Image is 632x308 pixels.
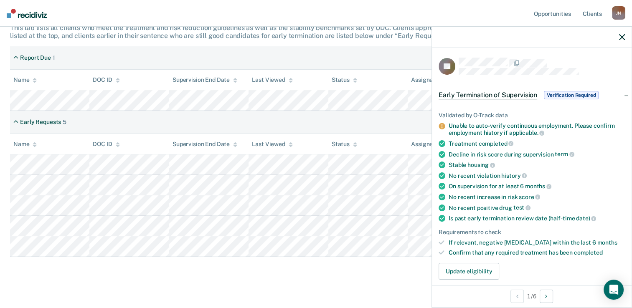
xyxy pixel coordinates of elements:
span: score [519,194,540,200]
div: Early Termination of SupervisionVerification Required [432,82,632,109]
div: Requirements to check [439,229,625,236]
div: Status [332,141,357,148]
div: No recent increase in risk [449,193,625,201]
div: No recent violation [449,172,625,179]
button: Previous Opportunity [510,290,524,303]
div: 1 / 6 [432,285,632,307]
span: date) [576,215,596,222]
span: completed [574,249,603,256]
div: Decline in risk score during supervision [449,151,625,158]
div: Confirm that any required treatment has been [449,249,625,256]
div: Early Requests [20,119,61,126]
span: months [597,239,617,246]
div: DOC ID [93,141,119,148]
div: This tab lists all clients who meet the treatment and risk reduction guidelines as well as the st... [10,24,622,40]
div: Report Due [20,54,51,61]
span: completed [479,140,514,147]
div: No recent positive drug [449,204,625,212]
div: 1 [53,54,55,61]
div: Unable to auto-verify continuous employment. Please confirm employment history if applicable. [449,122,625,136]
div: Name [13,141,37,148]
div: Treatment [449,140,625,147]
div: J N [612,6,625,20]
span: Early Termination of Supervision [439,91,537,99]
div: DOC ID [93,76,119,83]
div: Supervision End Date [173,141,237,148]
span: history [501,172,527,179]
span: housing [467,162,495,168]
div: Status [332,76,357,83]
div: Last Viewed [252,141,292,148]
div: Supervision End Date [173,76,237,83]
div: Name [13,76,37,83]
div: On supervision for at least 6 [449,182,625,190]
span: term [555,151,574,157]
img: Recidiviz [7,9,47,18]
div: If relevant, negative [MEDICAL_DATA] within the last 6 [449,239,625,246]
div: Assigned to [411,76,450,83]
button: Next Opportunity [540,290,553,303]
span: Verification Required [544,91,599,99]
div: Is past early termination review date (half-time [449,215,625,222]
div: Last Viewed [252,76,292,83]
button: Update eligibility [439,263,499,280]
div: Assigned to [411,141,450,148]
div: Open Intercom Messenger [604,280,624,300]
span: test [513,204,530,211]
div: 5 [63,119,66,126]
div: Validated by O-Track data [439,112,625,119]
span: months [525,183,551,189]
div: Stable [449,161,625,169]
